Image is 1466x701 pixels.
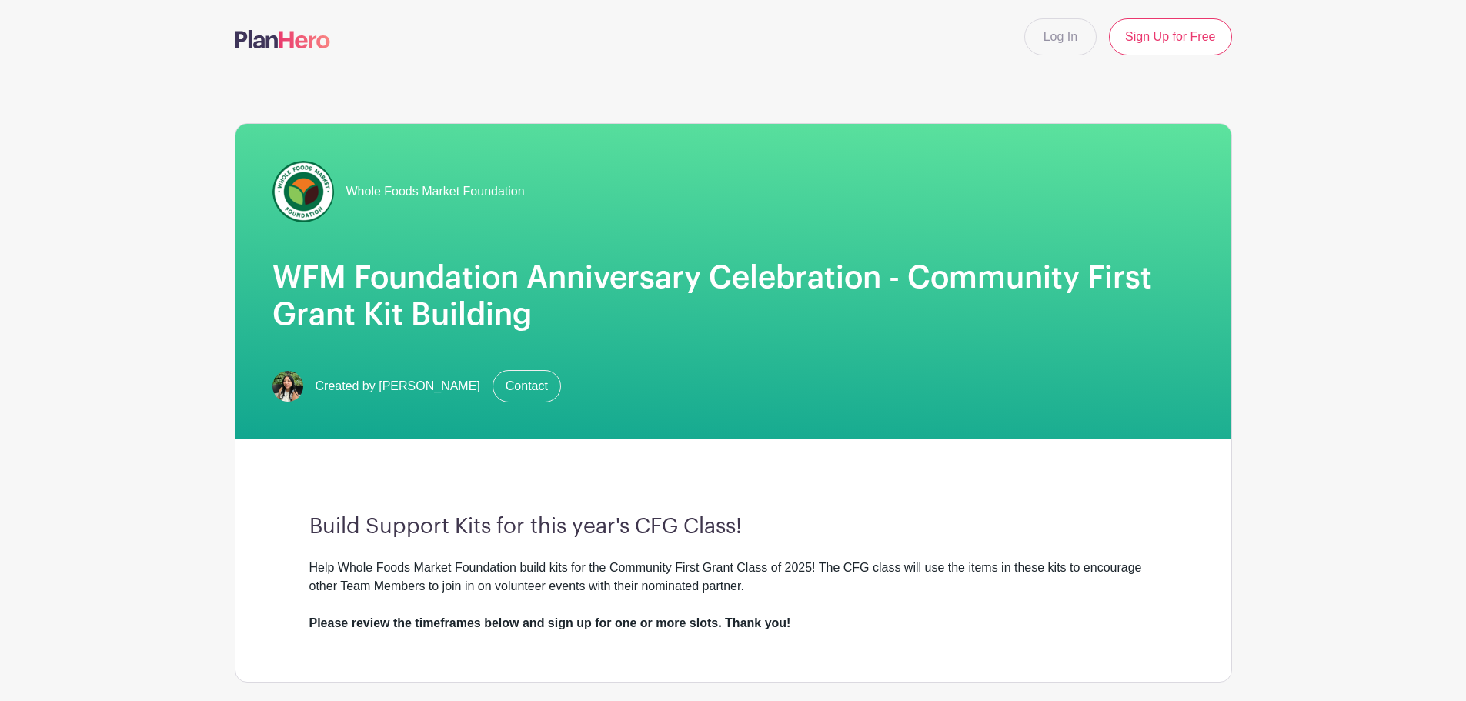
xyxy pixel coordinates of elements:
[272,161,334,222] img: wfmf_primary_badge_4c.png
[1024,18,1097,55] a: Log In
[309,616,791,629] strong: Please review the timeframes below and sign up for one or more slots. Thank you!
[346,182,525,201] span: Whole Foods Market Foundation
[316,377,480,396] span: Created by [PERSON_NAME]
[1109,18,1231,55] a: Sign Up for Free
[493,370,561,402] a: Contact
[309,559,1157,633] div: Help Whole Foods Market Foundation build kits for the Community First Grant Class of 2025! The CF...
[309,514,1157,540] h3: Build Support Kits for this year's CFG Class!
[272,371,303,402] img: mireya.jpg
[272,259,1194,333] h1: WFM Foundation Anniversary Celebration - Community First Grant Kit Building
[235,30,330,48] img: logo-507f7623f17ff9eddc593b1ce0a138ce2505c220e1c5a4e2b4648c50719b7d32.svg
